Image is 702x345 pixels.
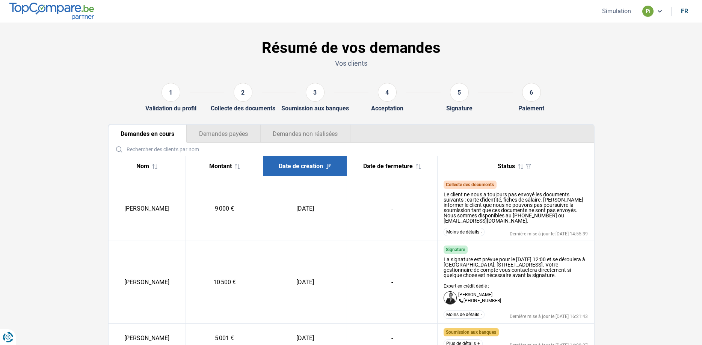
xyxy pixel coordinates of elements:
[347,241,438,324] td: -
[9,3,94,20] img: TopCompare.be
[186,241,263,324] td: 10 500 €
[109,176,186,241] td: [PERSON_NAME]
[444,310,485,319] button: Moins de détails
[109,125,187,143] button: Demandes en cours
[446,105,473,112] div: Signature
[112,143,591,156] input: Rechercher des clients par nom
[498,163,515,170] span: Status
[187,125,260,143] button: Demandes payées
[458,292,492,297] p: [PERSON_NAME]
[186,176,263,241] td: 9 000 €
[458,298,501,304] p: [PHONE_NUMBER]
[371,105,403,112] div: Acceptation
[510,314,588,319] div: Dernière mise à jour le [DATE] 16:21:43
[518,105,544,112] div: Paiement
[145,105,196,112] div: Validation du profil
[260,125,350,143] button: Demandes non réalisées
[234,83,252,102] div: 2
[281,105,349,112] div: Soumission aux banques
[446,247,465,252] span: Signature
[108,59,595,68] p: Vos clients
[136,163,149,170] span: Nom
[444,192,588,223] div: Le client ne nous a toujours pas envoyé les documents suivants : carte d'identité, fiches de sala...
[444,291,457,304] img: Dafina Haziri
[446,330,496,335] span: Soumission aux banques
[642,6,654,17] div: pi
[209,163,232,170] span: Montant
[108,39,595,57] h1: Résumé de vos demandes
[162,83,180,102] div: 1
[522,83,541,102] div: 6
[279,163,323,170] span: Date de création
[510,232,588,236] div: Dernière mise à jour le [DATE] 14:55:39
[263,176,347,241] td: [DATE]
[681,8,688,15] div: fr
[211,105,275,112] div: Collecte des documents
[306,83,325,102] div: 3
[109,241,186,324] td: [PERSON_NAME]
[446,182,494,187] span: Collecte des documents
[378,83,397,102] div: 4
[444,257,588,278] div: La signature est prévue pour le [DATE] 12:00 et se déroulera à [GEOGRAPHIC_DATA], [STREET_ADDRESS...
[263,241,347,324] td: [DATE]
[600,7,633,15] button: Simulation
[347,176,438,241] td: -
[363,163,413,170] span: Date de fermeture
[444,228,485,236] button: Moins de détails
[458,298,463,304] img: +3228860076
[444,284,501,288] p: Expert en crédit dédié :
[450,83,469,102] div: 5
